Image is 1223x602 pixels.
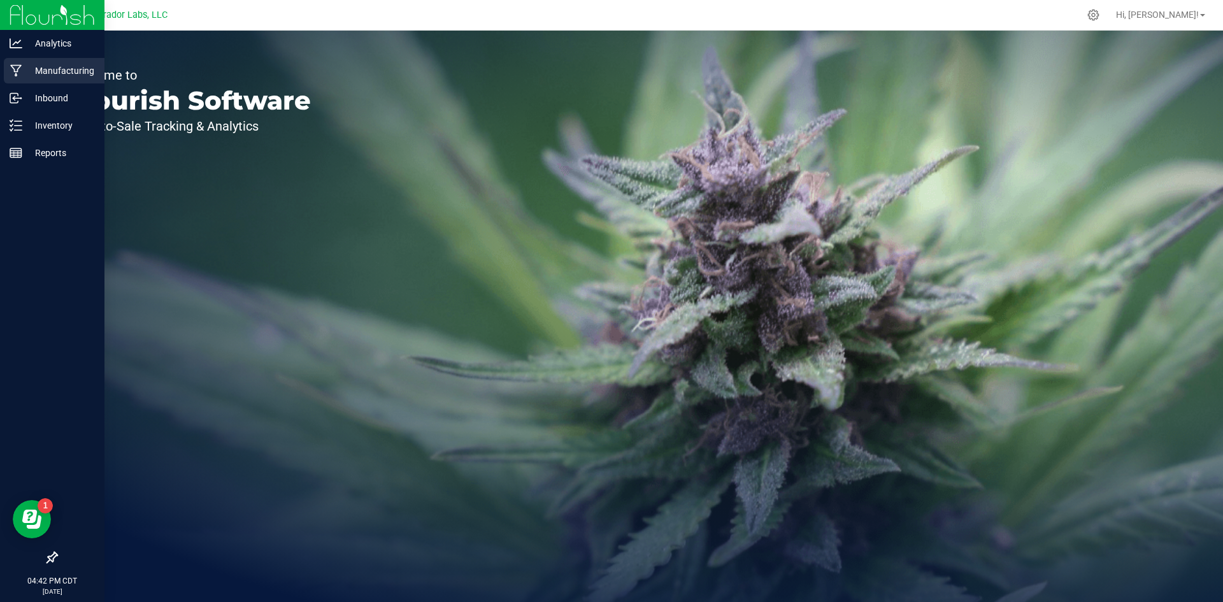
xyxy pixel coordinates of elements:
iframe: Resource center [13,500,51,538]
inline-svg: Inventory [10,119,22,132]
p: Analytics [22,36,99,51]
div: Manage settings [1085,9,1101,21]
p: Inventory [22,118,99,133]
inline-svg: Analytics [10,37,22,50]
span: Curador Labs, LLC [92,10,168,20]
iframe: Resource center unread badge [38,498,53,513]
span: Hi, [PERSON_NAME]! [1116,10,1199,20]
p: Reports [22,145,99,161]
p: Seed-to-Sale Tracking & Analytics [69,120,311,133]
inline-svg: Inbound [10,92,22,104]
p: [DATE] [6,587,99,596]
p: Inbound [22,90,99,106]
p: Manufacturing [22,63,99,78]
p: Flourish Software [69,88,311,113]
p: Welcome to [69,69,311,82]
p: 04:42 PM CDT [6,575,99,587]
inline-svg: Manufacturing [10,64,22,77]
inline-svg: Reports [10,147,22,159]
